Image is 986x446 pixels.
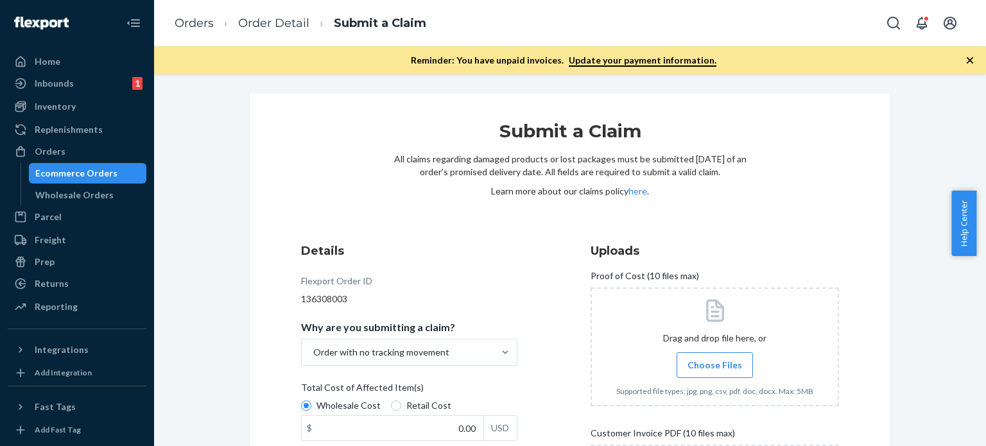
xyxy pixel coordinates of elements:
[909,10,935,36] button: Open notifications
[8,96,146,117] a: Inventory
[688,359,742,372] span: Choose Files
[8,73,146,94] a: Inbounds1
[35,255,55,268] div: Prep
[175,16,214,30] a: Orders
[301,243,517,259] h3: Details
[121,10,146,36] button: Close Navigation
[35,100,76,113] div: Inventory
[313,346,449,359] div: Order with no tracking movement
[35,210,62,223] div: Parcel
[8,230,146,250] a: Freight
[411,54,716,67] p: Reminder: You have unpaid invoices.
[394,185,747,198] p: Learn more about our claims policy .
[8,119,146,140] a: Replenishments
[8,422,146,438] a: Add Fast Tag
[35,277,69,290] div: Returns
[591,270,699,287] span: Proof of Cost (10 files max)
[394,119,747,153] h1: Submit a Claim
[35,55,60,68] div: Home
[8,339,146,360] button: Integrations
[483,416,517,440] div: USD
[591,427,735,445] span: Customer Invoice PDF (10 files max)
[8,397,146,417] button: Fast Tags
[591,243,839,259] h3: Uploads
[14,17,69,30] img: Flexport logo
[29,163,147,184] a: Ecommerce Orders
[302,416,483,440] input: $USD
[569,55,716,67] a: Update your payment information.
[26,9,72,21] span: Support
[316,399,381,412] span: Wholesale Cost
[132,77,143,90] div: 1
[35,145,65,158] div: Orders
[301,400,311,411] input: Wholesale Cost
[35,234,66,246] div: Freight
[35,400,76,413] div: Fast Tags
[394,153,747,178] p: All claims regarding damaged products or lost packages must be submitted [DATE] of an order’s pro...
[406,399,451,412] span: Retail Cost
[301,381,424,399] span: Total Cost of Affected Item(s)
[35,300,78,313] div: Reporting
[8,273,146,294] a: Returns
[334,16,426,30] a: Submit a Claim
[29,185,147,205] a: Wholesale Orders
[951,191,976,256] button: Help Center
[164,4,437,42] ol: breadcrumbs
[35,367,92,378] div: Add Integration
[301,293,517,305] div: 136308003
[8,296,146,317] a: Reporting
[937,10,963,36] button: Open account menu
[35,167,117,180] div: Ecommerce Orders
[8,51,146,72] a: Home
[8,141,146,162] a: Orders
[35,77,74,90] div: Inbounds
[35,189,114,202] div: Wholesale Orders
[881,10,906,36] button: Open Search Box
[301,321,455,334] p: Why are you submitting a claim?
[391,400,401,411] input: Retail Cost
[35,123,103,136] div: Replenishments
[628,185,647,196] a: here
[8,252,146,272] a: Prep
[8,365,146,381] a: Add Integration
[8,207,146,227] a: Parcel
[35,343,89,356] div: Integrations
[301,275,372,293] div: Flexport Order ID
[302,416,317,440] div: $
[238,16,309,30] a: Order Detail
[35,424,81,435] div: Add Fast Tag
